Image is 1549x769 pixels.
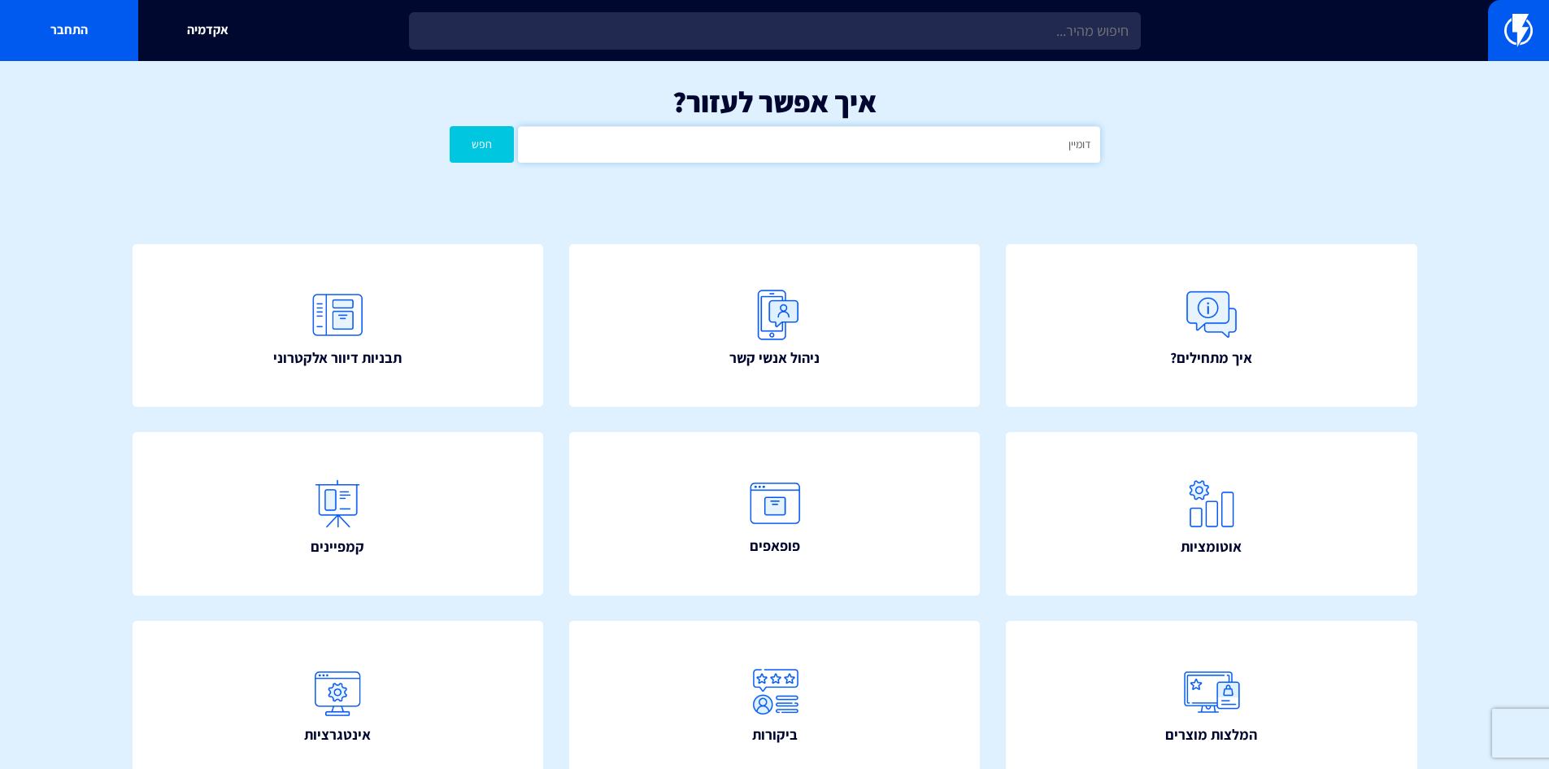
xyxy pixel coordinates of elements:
a: ניהול אנשי קשר [569,244,981,407]
span: ניהול אנשי קשר [729,347,820,369]
span: קמפיינים [311,536,364,557]
a: קמפיינים [133,432,544,595]
a: פופאפים [569,432,981,595]
span: אוטומציות [1181,536,1242,557]
span: המלצות מוצרים [1165,724,1257,745]
a: תבניות דיוור אלקטרוני [133,244,544,407]
input: חיפוש [518,126,1099,163]
h1: איך אפשר לעזור? [24,85,1525,118]
input: חיפוש מהיר... [409,12,1141,50]
span: פופאפים [750,535,800,557]
a: איך מתחילים? [1006,244,1417,407]
span: תבניות דיוור אלקטרוני [273,347,402,369]
span: איך מתחילים? [1170,347,1252,369]
span: אינטגרציות [304,724,371,745]
button: חפש [450,126,515,163]
a: אוטומציות [1006,432,1417,595]
span: ביקורות [752,724,798,745]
